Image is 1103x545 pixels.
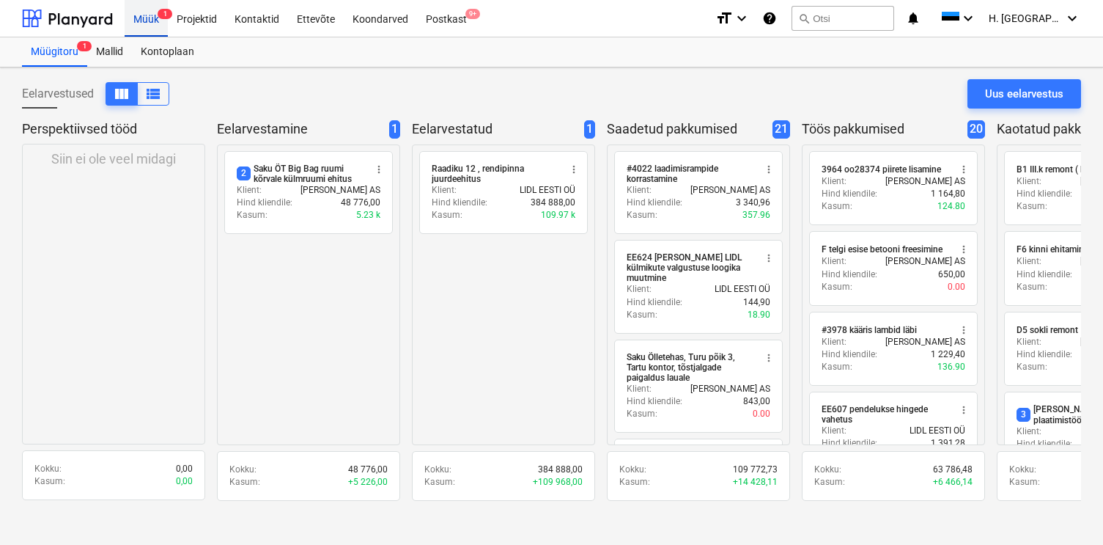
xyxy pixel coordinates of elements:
p: 843,00 [743,395,770,408]
p: 124.80 [937,200,965,213]
p: [PERSON_NAME] AS [885,175,965,188]
span: more_vert [568,164,580,175]
p: [PERSON_NAME] AS [885,336,965,348]
p: Kokku : [229,464,257,476]
span: more_vert [958,404,970,416]
span: 20 [967,120,985,139]
i: keyboard_arrow_down [733,10,750,27]
div: #4022 laadimisrampide korrastamine [627,164,754,184]
i: keyboard_arrow_down [1063,10,1081,27]
p: 63 786,48 [933,464,973,476]
div: Raadiku 12 , rendipinna juurdeehitus [432,164,559,184]
p: Hind kliendile : [627,395,682,408]
p: LIDL EESTI OÜ [910,425,965,437]
p: Hind kliendile : [822,437,877,450]
p: Hind kliendile : [822,348,877,361]
p: Kasum : [822,361,852,373]
p: 0.00 [753,408,770,420]
p: 384 888,00 [531,197,575,209]
div: Uus eelarvestus [985,84,1063,103]
p: Klient : [822,336,846,348]
span: search [798,12,810,24]
p: Kasum : [619,476,650,489]
p: Kasum : [1017,361,1047,373]
p: 384 888,00 [538,464,583,476]
p: Kokku : [619,464,646,476]
i: Abikeskus [762,10,777,27]
span: 3 [1017,408,1030,422]
p: 357.96 [742,209,770,222]
p: Klient : [822,175,846,188]
p: Kokku : [34,463,62,475]
i: keyboard_arrow_down [959,10,977,27]
p: Klient : [627,283,652,296]
p: LIDL EESTI OÜ [520,184,575,197]
p: Kasum : [34,475,65,488]
p: Kasum : [627,309,657,321]
p: Kasum : [1017,200,1047,213]
p: Hind kliendile : [432,197,487,209]
span: 2 [237,167,251,180]
p: Kasum : [1009,476,1040,489]
p: Kasum : [237,209,268,222]
p: 109.97 k [541,209,575,222]
div: Eelarvestused [22,82,169,106]
div: EE624 [PERSON_NAME] LIDL külmikute valgustuse loogika muutmine [627,252,754,283]
p: 48 776,00 [348,464,388,476]
span: Kuva veergudena [144,85,162,103]
div: F telgi esise betooni freesimine [822,244,942,255]
p: Eelarvestamine [217,120,383,139]
p: Hind kliendile : [627,296,682,309]
p: Kasum : [432,209,462,222]
p: 1 164,80 [931,188,965,200]
p: Klient : [1017,255,1041,268]
p: Siin ei ole veel midagi [51,150,176,168]
p: 0,00 [176,475,193,488]
p: Hind kliendile : [1017,188,1072,200]
p: Kasum : [822,200,852,213]
a: Mallid [87,37,132,67]
span: 21 [772,120,790,139]
p: Klient : [822,425,846,437]
p: Töös pakkumised [802,120,962,139]
p: Saadetud pakkumised [607,120,767,139]
div: Müügitoru [22,37,87,67]
p: + 6 466,14 [933,476,973,489]
p: Hind kliendile : [1017,268,1072,281]
a: Kontoplaan [132,37,203,67]
p: Kasum : [627,209,657,222]
span: more_vert [958,164,970,175]
div: 3964 oo28374 piirete lisamine [822,164,941,175]
span: 1 [584,120,595,139]
p: 144,90 [743,296,770,309]
p: Klient : [1017,336,1041,348]
div: D5 sokli remont [1017,324,1078,336]
div: EE607 pendelukse hingede vahetus [822,404,949,425]
span: more_vert [763,164,775,175]
span: more_vert [958,324,970,336]
span: more_vert [373,164,385,175]
button: Otsi [792,6,894,31]
span: 1 [158,9,172,19]
p: Klient : [237,184,262,197]
p: Klient : [1017,425,1041,438]
p: [PERSON_NAME] AS [690,383,770,395]
p: [PERSON_NAME] AS [300,184,380,197]
div: Saku Õlletehas, Turu põik 3, Tartu kontor, tõstjalgade paigaldus lauale [627,352,754,383]
p: 650,00 [938,268,965,281]
p: Kasum : [424,476,455,489]
p: Klient : [822,255,846,268]
p: Klient : [432,184,457,197]
p: Hind kliendile : [822,268,877,281]
p: 5.23 k [356,209,380,222]
p: Kokku : [424,464,451,476]
p: Eelarvestatud [412,120,578,139]
p: 1 391,28 [931,437,965,450]
div: Saku ÕT Big Bag ruumi kõrvale külmruumi ehitus [237,164,364,184]
p: 136.90 [937,361,965,373]
p: Kokku : [1009,464,1036,476]
p: Hind kliendile : [1017,438,1072,450]
span: more_vert [763,352,775,364]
